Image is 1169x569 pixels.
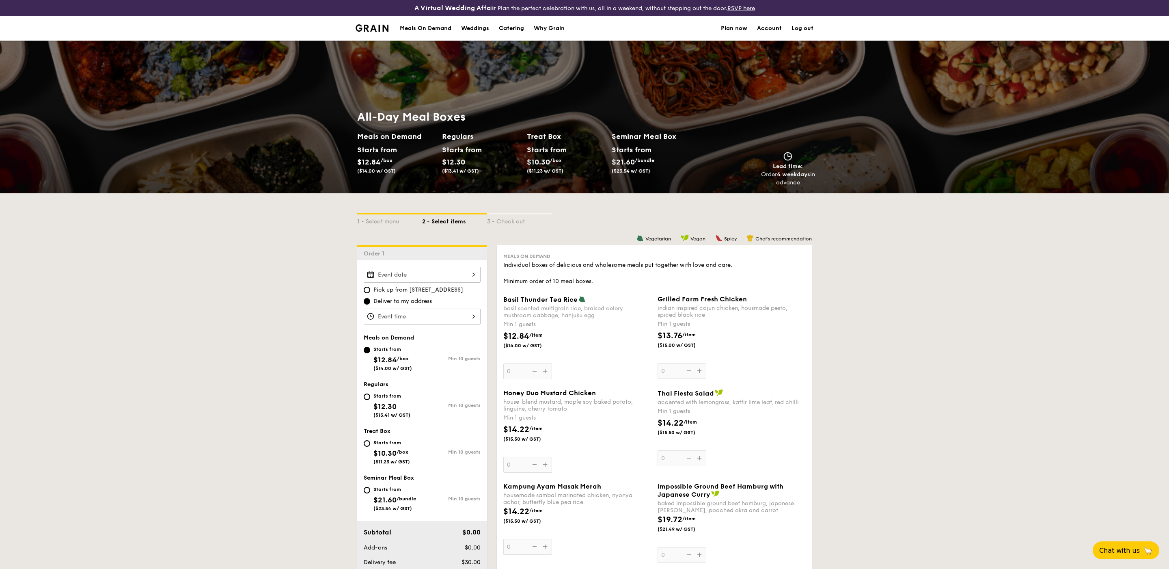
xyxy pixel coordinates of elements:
[364,309,481,325] input: Event time
[503,414,651,422] div: Min 1 guests
[462,528,481,536] span: $0.00
[681,234,689,242] img: icon-vegan.f8ff3823.svg
[658,389,714,397] span: Thai Fiesta Salad
[773,163,803,170] span: Lead time:
[364,544,387,551] span: Add-ons
[724,236,737,242] span: Spicy
[422,402,481,408] div: Min 10 guests
[578,295,586,303] img: icon-vegetarian.fe4039eb.svg
[534,16,565,41] div: Why Grain
[351,3,818,13] div: Plan the perfect celebration with us, all in a weekend, without stepping out the door.
[550,158,562,163] span: /box
[503,436,559,442] span: ($15.50 w/ GST)
[503,507,529,517] span: $14.22
[373,495,397,504] span: $21.60
[357,168,396,174] span: ($14.00 w/ GST)
[364,334,414,341] span: Meals on Demand
[364,440,370,447] input: Starts from$10.30/box($11.23 w/ GST)Min 10 guests
[527,168,563,174] span: ($11.23 w/ GST)
[684,419,697,425] span: /item
[364,487,370,493] input: Starts from$21.60/bundle($23.54 w/ GST)Min 10 guests
[682,332,696,338] span: /item
[658,429,713,436] span: ($15.50 w/ GST)
[357,158,381,167] span: $12.84
[658,482,783,498] span: Impossible Ground Beef Hamburg with Japanese Curry
[636,234,644,242] img: icon-vegetarian.fe4039eb.svg
[397,496,416,502] span: /bundle
[711,490,719,498] img: icon-vegan.f8ff3823.svg
[373,412,410,418] span: ($13.41 w/ GST)
[414,3,496,13] h4: A Virtual Wedding Affair
[612,158,635,167] span: $21.60
[658,418,684,428] span: $14.22
[715,389,723,396] img: icon-vegan.f8ff3823.svg
[503,482,601,490] span: Kampung Ayam Masak Merah
[761,171,815,187] div: Order in advance
[777,171,810,178] strong: 4 weekdays
[499,16,524,41] div: Catering
[529,332,543,338] span: /item
[364,428,390,435] span: Treat Box
[364,528,391,536] span: Subtotal
[529,508,543,513] span: /item
[782,152,794,161] img: icon-clock.2db775ea.svg
[1099,547,1140,554] span: Chat with us
[1143,546,1153,555] span: 🦙
[721,16,747,41] a: Plan now
[503,398,651,412] div: house-blend mustard, maple soy baked potato, linguine, cherry tomato
[503,331,529,341] span: $12.84
[397,449,408,455] span: /box
[422,214,487,226] div: 2 - Select items
[373,459,410,465] span: ($11.23 w/ GST)
[487,214,552,226] div: 3 - Check out
[364,347,370,353] input: Starts from$12.84/box($14.00 w/ GST)Min 10 guests
[755,236,812,242] span: Chef's recommendation
[364,381,388,388] span: Regulars
[397,356,409,361] span: /box
[658,295,747,303] span: Grilled Farm Fresh Chicken
[645,236,671,242] span: Vegetarian
[682,516,696,521] span: /item
[442,131,520,142] h2: Regulars
[373,449,397,458] span: $10.30
[658,399,805,406] div: accented with lemongrass, kaffir lime leaf, red chilli
[357,144,393,156] div: Starts from
[715,234,723,242] img: icon-spicy.37a8142b.svg
[357,110,697,124] h1: All-Day Meal Boxes
[527,131,605,142] h2: Treat Box
[373,486,416,493] div: Starts from
[364,298,370,305] input: Deliver to my address
[364,267,481,283] input: Event date
[527,144,563,156] div: Starts from
[503,261,805,286] div: Individual boxes of delicious and wholesome meals put together with love and care. Minimum order ...
[658,526,713,532] span: ($21.49 w/ GST)
[503,253,550,259] span: Meals on Demand
[612,131,697,142] h2: Seminar Meal Box
[357,214,422,226] div: 1 - Select menu
[494,16,529,41] a: Catering
[356,24,388,32] img: Grain
[658,407,805,415] div: Min 1 guests
[503,296,578,303] span: Basil Thunder Tea Rice
[503,492,651,506] div: housemade sambal marinated chicken, nyonya achar, butterfly blue pea rice
[381,158,393,163] span: /box
[364,394,370,400] input: Starts from$12.30($13.41 w/ GST)Min 10 guests
[503,320,651,329] div: Min 1 guests
[612,168,650,174] span: ($23.54 w/ GST)
[395,16,456,41] a: Meals On Demand
[612,144,651,156] div: Starts from
[529,426,543,431] span: /item
[442,144,478,156] div: Starts from
[373,286,463,294] span: Pick up from [STREET_ADDRESS]
[727,5,755,12] a: RSVP here
[422,496,481,502] div: Min 10 guests
[503,389,596,397] span: Honey Duo Mustard Chicken
[658,320,805,328] div: Min 1 guests
[658,515,682,525] span: $19.72
[357,131,436,142] h2: Meals on Demand
[1093,541,1159,559] button: Chat with us🦙
[364,474,414,481] span: Seminar Meal Box
[373,355,397,364] span: $12.84
[527,158,550,167] span: $10.30
[658,331,682,341] span: $13.76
